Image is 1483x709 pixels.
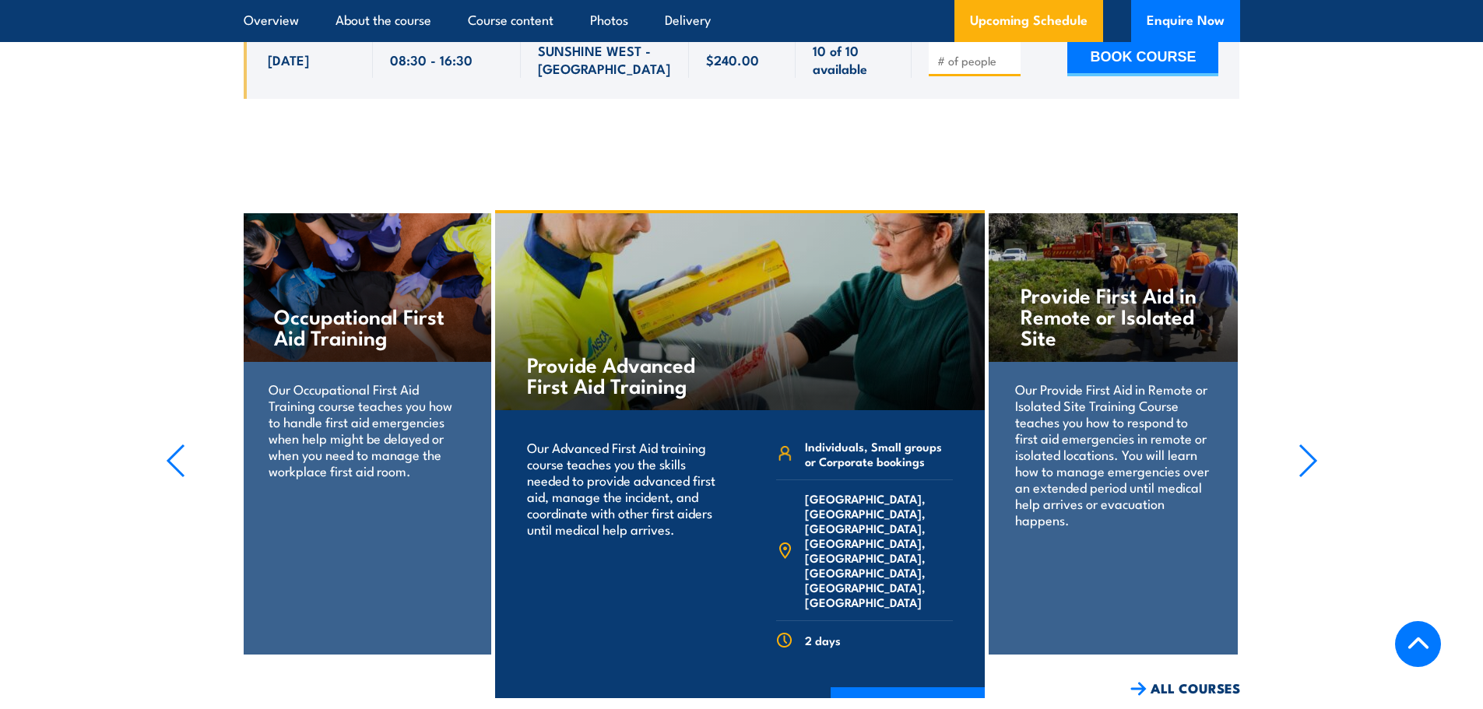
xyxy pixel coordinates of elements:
[1067,42,1218,76] button: BOOK COURSE
[937,53,1015,68] input: # of people
[527,353,710,395] h4: Provide Advanced First Aid Training
[1130,679,1240,697] a: ALL COURSES
[1015,381,1211,528] p: Our Provide First Aid in Remote or Isolated Site Training Course teaches you how to respond to fi...
[1021,284,1205,347] h4: Provide First Aid in Remote or Isolated Site
[268,51,309,68] span: [DATE]
[390,51,473,68] span: 08:30 - 16:30
[706,51,759,68] span: $240.00
[274,305,459,347] h4: Occupational First Aid Training
[269,381,464,479] p: Our Occupational First Aid Training course teaches you how to handle first aid emergencies when h...
[538,41,672,78] span: SUNSHINE WEST - [GEOGRAPHIC_DATA]
[805,491,953,609] span: [GEOGRAPHIC_DATA], [GEOGRAPHIC_DATA], [GEOGRAPHIC_DATA], [GEOGRAPHIC_DATA], [GEOGRAPHIC_DATA], [G...
[813,41,894,78] span: 10 of 10 available
[527,439,719,537] p: Our Advanced First Aid training course teaches you the skills needed to provide advanced first ai...
[805,633,841,648] span: 2 days
[805,439,953,469] span: Individuals, Small groups or Corporate bookings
